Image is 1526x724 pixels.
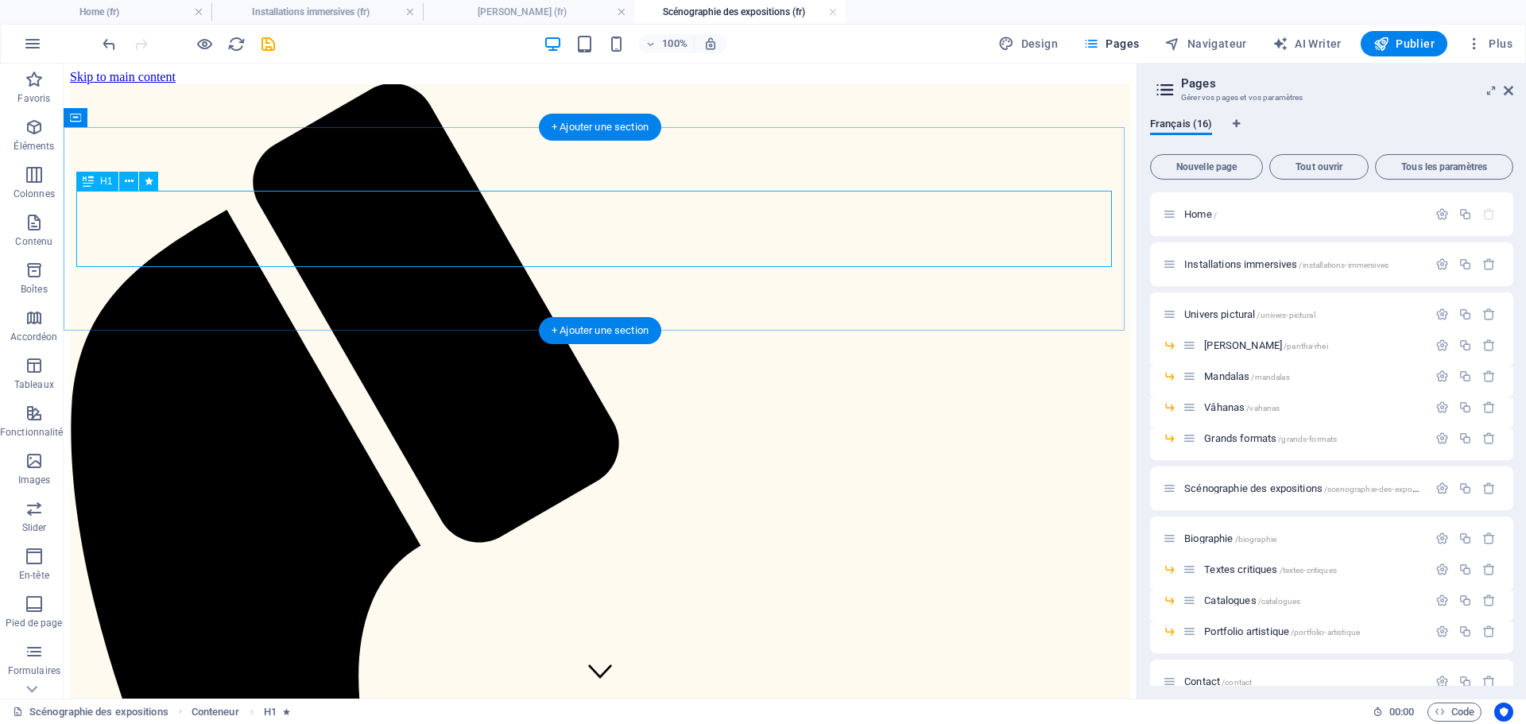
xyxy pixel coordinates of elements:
[638,34,695,53] button: 100%
[1458,370,1472,383] div: Dupliquer
[1291,628,1360,637] span: /portfolio-artistique
[1435,432,1449,445] div: Paramètres
[1204,563,1337,575] span: Cliquez pour ouvrir la page.
[192,703,290,722] nav: breadcrumb
[1458,257,1472,271] div: Dupliquer
[1482,257,1496,271] div: Supprimer
[1184,676,1252,687] span: Cliquez pour ouvrir la page.
[1284,342,1328,350] span: /pantha-rhei
[1258,597,1301,606] span: /catalogues
[99,34,118,53] button: undo
[19,569,49,582] p: En-tête
[1179,483,1427,494] div: Scénographie des expositions/scenographie-des-expositions
[22,521,47,534] p: Slider
[1435,563,1449,576] div: Paramètres
[1458,339,1472,352] div: Dupliquer
[1158,31,1253,56] button: Navigateur
[1257,311,1315,319] span: /univers-pictural
[17,92,50,105] p: Favoris
[1482,207,1496,221] div: La page de départ ne peut pas être supprimée.
[1199,595,1427,606] div: Catalogues/catalogues
[1435,401,1449,414] div: Paramètres
[195,34,214,53] button: Cliquez ici pour quitter le mode Aperçu et poursuivre l'édition.
[1199,564,1427,575] div: Textes critiques/textes-critiques
[1222,678,1252,687] span: /contact
[1199,626,1427,637] div: Portfolio artistique/portfolio-artistique
[1204,594,1300,606] span: Cliquez pour ouvrir la page.
[1199,371,1427,381] div: Mandalas/mandalas
[1179,533,1427,544] div: Biographie/biographie
[1435,532,1449,545] div: Paramètres
[1181,91,1481,105] h3: Gérer vos pages et vos paramètres
[6,6,112,20] a: Skip to main content
[1157,162,1256,172] span: Nouvelle page
[1077,31,1145,56] button: Pages
[1435,594,1449,607] div: Paramètres
[14,188,55,200] p: Colonnes
[21,283,48,296] p: Boîtes
[1435,308,1449,321] div: Paramètres
[634,3,846,21] h4: Scénographie des expositions (fr)
[1435,207,1449,221] div: Paramètres
[10,331,57,343] p: Accordéon
[6,617,62,629] p: Pied de page
[1400,706,1403,718] span: :
[1435,339,1449,352] div: Paramètres
[100,35,118,53] i: Annuler : Modifier les pages (Ctrl+Z)
[1083,36,1139,52] span: Pages
[1150,154,1263,180] button: Nouvelle page
[211,3,423,21] h4: Installations immersives (fr)
[1494,703,1513,722] button: Usercentrics
[1179,259,1427,269] div: Installations immersives/installations-immersives
[1458,625,1472,638] div: Dupliquer
[227,34,246,53] button: reload
[1199,402,1427,412] div: Vâhanas/vahanas
[1435,675,1449,688] div: Paramètres
[1482,308,1496,321] div: Supprimer
[100,176,112,186] span: H1
[258,34,277,53] button: save
[8,664,60,677] p: Formulaires
[1466,36,1512,52] span: Plus
[1269,154,1369,180] button: Tout ouvrir
[1184,208,1217,220] span: Home
[1458,594,1472,607] div: Dupliquer
[14,378,54,391] p: Tableaux
[1482,482,1496,495] div: Supprimer
[1482,370,1496,383] div: Supprimer
[1458,675,1472,688] div: Dupliquer
[1460,31,1519,56] button: Plus
[1373,36,1435,52] span: Publier
[1266,31,1348,56] button: AI Writer
[1204,401,1280,413] span: Cliquez pour ouvrir la page.
[1458,563,1472,576] div: Dupliquer
[1482,563,1496,576] div: Supprimer
[1427,703,1481,722] button: Code
[1184,308,1315,320] span: Cliquez pour ouvrir la page.
[1150,114,1212,137] span: Français (16)
[1204,625,1360,637] span: Cliquez pour ouvrir la page.
[992,31,1064,56] div: Design (Ctrl+Alt+Y)
[14,140,54,153] p: Éléments
[1458,308,1472,321] div: Dupliquer
[1482,625,1496,638] div: Supprimer
[1272,36,1342,52] span: AI Writer
[1458,482,1472,495] div: Dupliquer
[1482,594,1496,607] div: Supprimer
[1179,209,1427,219] div: Home/
[1375,154,1513,180] button: Tous les paramètres
[18,474,51,486] p: Images
[264,703,277,722] span: Cliquez pour sélectionner. Double-cliquez pour modifier.
[1280,566,1337,575] span: /textes-critiques
[1435,370,1449,383] div: Paramètres
[1435,482,1449,495] div: Paramètres
[1204,339,1327,351] span: Cliquez pour ouvrir la page.
[998,36,1058,52] span: Design
[1251,373,1289,381] span: /mandalas
[662,34,687,53] h6: 100%
[1204,432,1337,444] span: Cliquez pour ouvrir la page.
[1458,532,1472,545] div: Dupliquer
[1150,118,1513,148] div: Onglets langues
[1458,401,1472,414] div: Dupliquer
[13,703,168,722] a: Cliquez pour annuler la sélection. Double-cliquez pour ouvrir Pages.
